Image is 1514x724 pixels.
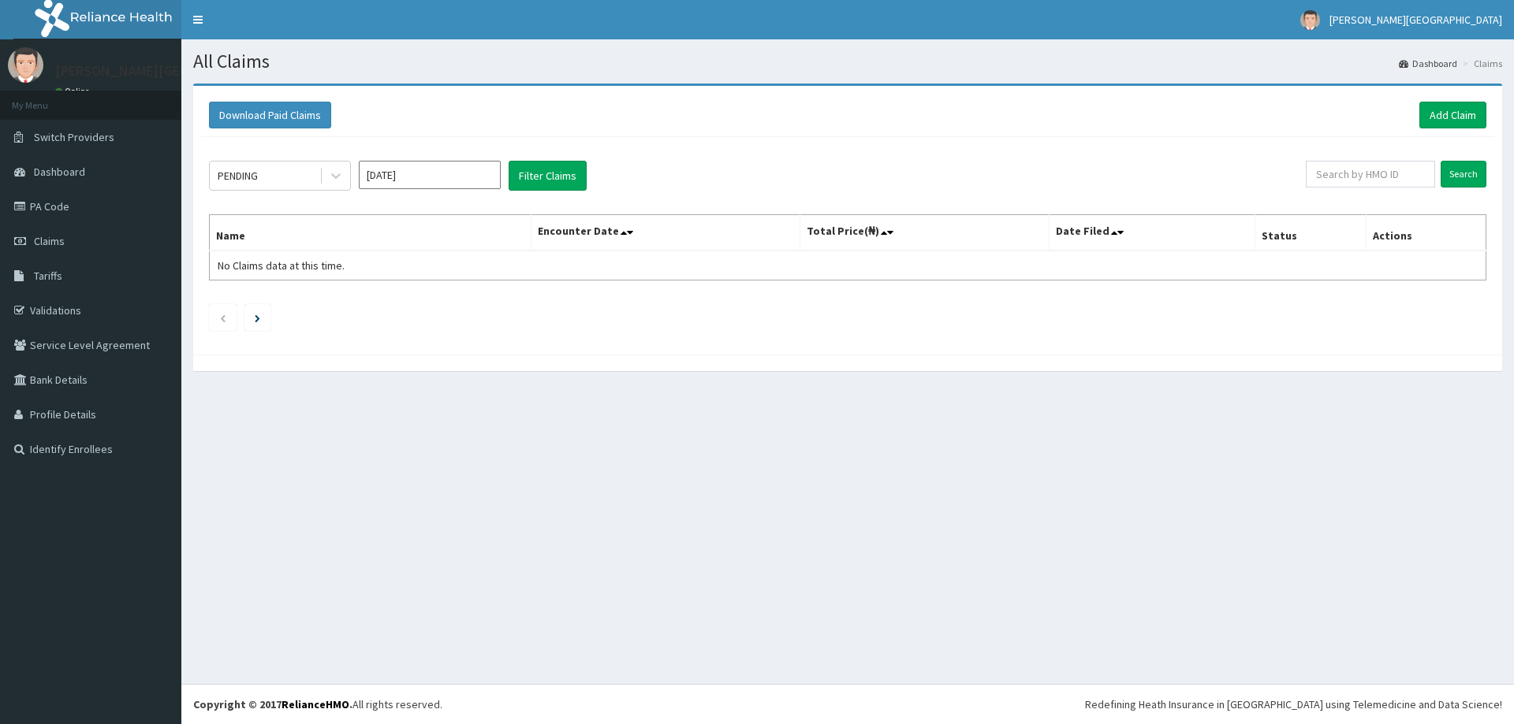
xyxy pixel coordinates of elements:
span: No Claims data at this time. [218,258,345,273]
p: [PERSON_NAME][GEOGRAPHIC_DATA] [55,64,289,78]
span: Claims [34,234,65,248]
a: Online [55,86,93,97]
th: Total Price(₦) [800,215,1049,251]
footer: All rights reserved. [181,684,1514,724]
div: PENDING [218,168,258,184]
input: Search by HMO ID [1306,161,1435,187]
th: Actions [1366,215,1486,251]
li: Claims [1459,57,1502,70]
span: [PERSON_NAME][GEOGRAPHIC_DATA] [1329,13,1502,27]
div: Redefining Heath Insurance in [GEOGRAPHIC_DATA] using Telemedicine and Data Science! [1085,696,1502,712]
input: Select Month and Year [359,161,501,189]
a: Next page [255,310,260,325]
span: Dashboard [34,165,85,179]
span: Switch Providers [34,130,114,144]
img: User Image [1300,10,1320,30]
input: Search [1441,161,1486,187]
button: Filter Claims [509,161,587,191]
th: Status [1255,215,1366,251]
a: Add Claim [1419,102,1486,128]
th: Name [210,215,531,251]
a: Previous page [219,310,226,325]
span: Tariffs [34,269,62,283]
button: Download Paid Claims [209,102,331,128]
h1: All Claims [193,51,1502,72]
a: RelianceHMO [282,697,349,711]
img: User Image [8,47,43,83]
strong: Copyright © 2017 . [193,697,352,711]
th: Date Filed [1049,215,1255,251]
a: Dashboard [1399,57,1457,70]
th: Encounter Date [531,215,800,251]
